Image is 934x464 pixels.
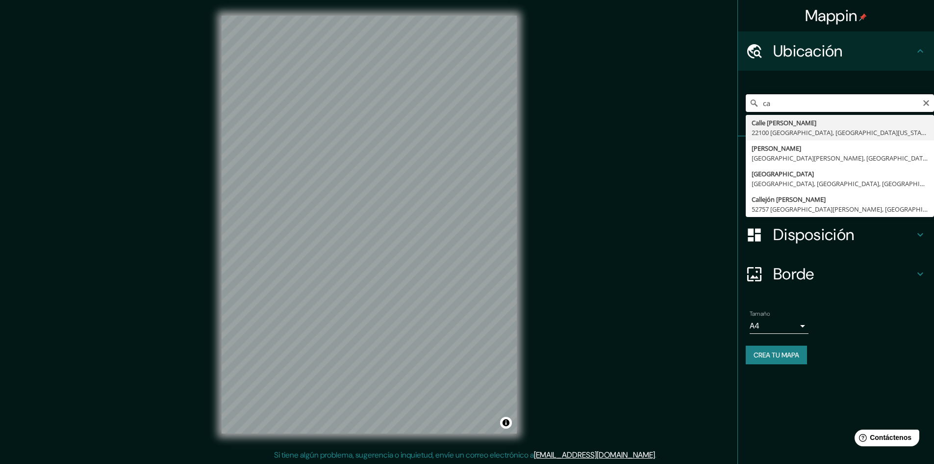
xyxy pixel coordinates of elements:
[847,426,923,453] iframe: Lanzador de widgets de ayuda
[805,5,858,26] font: Mappin
[274,450,534,460] font: Si tiene algún problema, sugerencia o inquietud, envíe un correo electrónico a
[738,176,934,215] div: Estilo
[922,98,930,107] button: Claro
[738,254,934,294] div: Borde
[754,351,799,359] font: Crea tu mapa
[773,264,814,284] font: Borde
[746,346,807,364] button: Crea tu mapa
[752,195,826,204] font: Callejón [PERSON_NAME]
[750,321,759,331] font: A4
[746,94,934,112] input: Elige tu ciudad o zona
[752,144,801,153] font: [PERSON_NAME]
[738,136,934,176] div: Patas
[500,417,512,429] button: Activar o desactivar atribución
[738,31,934,71] div: Ubicación
[222,16,517,434] canvas: Mapa
[752,154,929,163] font: [GEOGRAPHIC_DATA][PERSON_NAME], [GEOGRAPHIC_DATA]
[752,118,816,127] font: Calle [PERSON_NAME]
[750,318,808,334] div: A4
[859,13,867,21] img: pin-icon.png
[655,450,656,460] font: .
[773,41,843,61] font: Ubicación
[534,450,655,460] a: [EMAIL_ADDRESS][DOMAIN_NAME]
[773,224,854,245] font: Disposición
[658,449,660,460] font: .
[750,310,770,318] font: Tamaño
[752,169,814,178] font: [GEOGRAPHIC_DATA]
[738,215,934,254] div: Disposición
[656,449,658,460] font: .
